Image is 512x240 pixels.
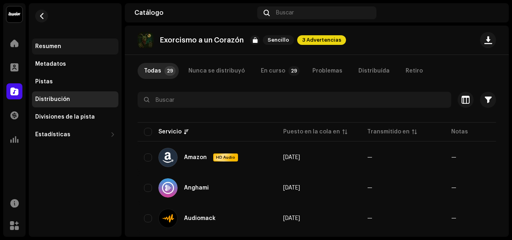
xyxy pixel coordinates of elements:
[283,155,300,160] span: 7 oct 2025
[263,35,294,45] span: Sencillo
[367,216,372,221] span: —
[6,6,22,22] img: 10370c6a-d0e2-4592-b8a2-38f444b0ca44
[32,91,118,107] re-m-nav-item: Distribución
[276,10,294,16] span: Buscar
[367,128,410,136] div: Transmitido en
[283,216,300,221] span: 7 oct 2025
[261,63,285,79] div: En curso
[312,63,342,79] div: Problemas
[35,43,61,50] div: Resumen
[32,38,118,54] re-m-nav-item: Resumen
[32,109,118,125] re-m-nav-item: Divisiones de la pista
[138,92,451,108] input: Buscar
[358,63,390,79] div: Distribuída
[35,131,70,138] div: Estadísticas
[35,61,66,67] div: Metadatos
[367,155,372,160] span: —
[35,114,95,120] div: Divisiones de la pista
[188,63,245,79] div: Nunca se distribuyó
[160,36,244,44] p: Exorcismo a un Corazón
[32,74,118,90] re-m-nav-item: Pistas
[138,32,154,48] img: e0f4745a-7a7c-4896-a95f-c056226736e8
[451,185,456,191] re-a-table-badge: —
[144,63,161,79] div: Todas
[283,185,300,191] span: 7 oct 2025
[451,216,456,221] re-a-table-badge: —
[297,35,346,45] span: 3 Advertencias
[283,128,340,136] div: Puesto en la cola en
[406,63,423,79] div: Retiro
[367,185,372,191] span: —
[288,66,300,76] p-badge: 29
[35,79,53,85] div: Pistas
[32,56,118,72] re-m-nav-item: Metadatos
[35,96,70,103] div: Distribución
[164,66,176,76] p-badge: 29
[32,127,118,143] re-m-nav-dropdown: Estadísticas
[134,10,254,16] div: Catálogo
[184,216,216,221] div: Audiomack
[214,155,237,160] span: HD Audio
[184,185,209,191] div: Anghami
[451,155,456,160] re-a-table-badge: —
[184,155,207,160] div: Amazon
[486,6,499,19] img: 7e0dd715-d482-4d0c-9436-8c4bad650f7b
[158,128,182,136] div: Servicio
